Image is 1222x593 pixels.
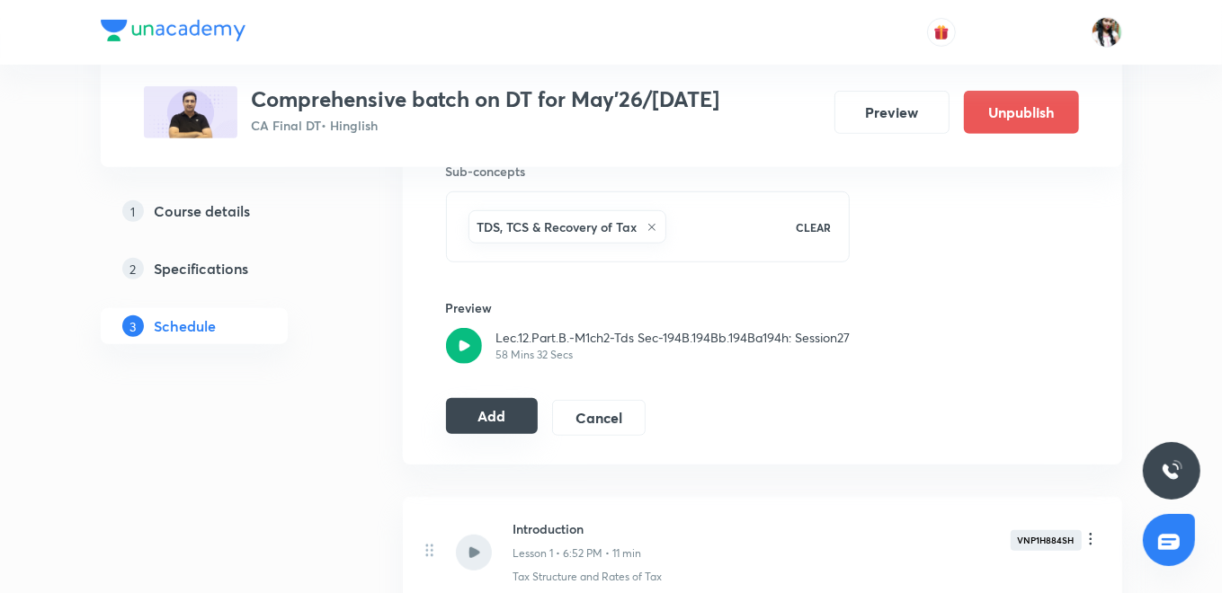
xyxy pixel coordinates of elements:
[1161,460,1182,482] img: ttu
[477,217,638,236] h6: TDS, TCS & Recovery of Tax
[496,347,851,363] p: 58 mins 32 secs
[446,328,482,364] img: play
[446,398,539,434] button: Add
[927,18,956,47] button: avatar
[513,545,642,562] p: Lesson 1 • 6:52 PM • 11 min
[964,91,1079,134] button: Unpublish
[425,544,433,557] img: dots
[552,400,645,436] button: Cancel
[252,116,720,135] p: CA Final DT • Hinglish
[446,298,888,317] h6: Preview
[122,258,144,279] p: 2
[122,200,144,222] p: 1
[1011,530,1082,551] div: VNP1H884SH
[496,328,851,347] p: Lec.12.Part.B.-M1ch2-Tds Sec-194B.194Bb.194Ba194h : Session 27
[101,20,245,46] a: Company Logo
[933,24,950,40] img: avatar
[101,20,245,41] img: Company Logo
[796,219,831,235] p: CLEAR
[155,200,251,222] h5: Course details
[101,251,345,287] a: 2Specifications
[252,86,720,112] h3: Comprehensive batch on DT for May'26/[DATE]
[155,315,217,337] h5: Schedule
[513,569,663,585] p: Tax Structure and Rates of Tax
[122,315,144,337] p: 3
[456,535,492,571] img: play
[446,162,851,181] h6: Sub-concepts
[1092,17,1122,48] img: Bismita Dutta
[513,519,642,538] h6: Introduction
[144,86,237,138] img: E071714B-E849-4428-884B-1FEFA381DCD4_plus.png
[155,258,249,279] h5: Specifications
[834,91,950,134] button: Preview
[101,193,345,229] a: 1Course details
